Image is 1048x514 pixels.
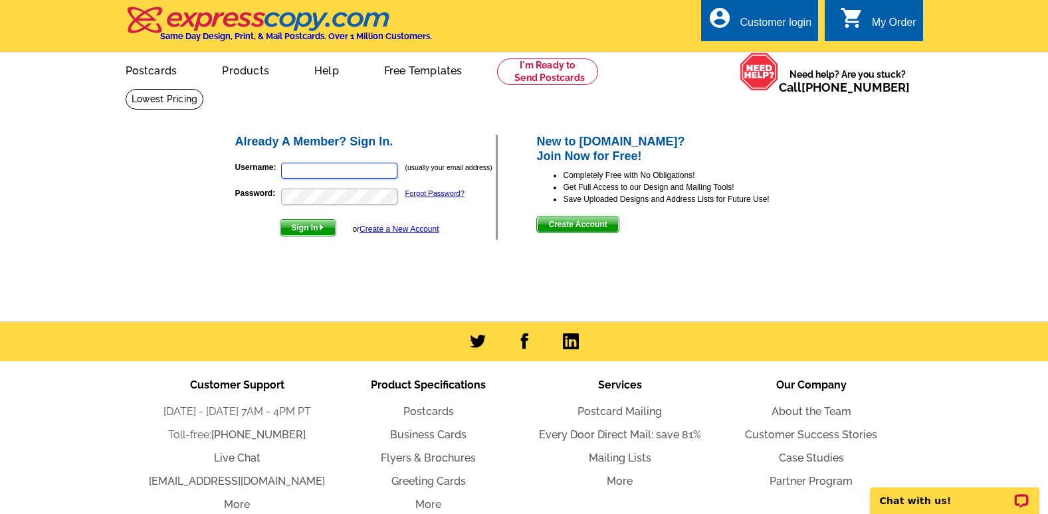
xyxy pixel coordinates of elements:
a: Case Studies [779,452,844,464]
img: help [740,52,779,91]
a: More [224,498,250,511]
a: Flyers & Brochures [381,452,476,464]
small: (usually your email address) [405,163,492,171]
a: Same Day Design, Print, & Mail Postcards. Over 1 Million Customers. [126,16,432,41]
img: button-next-arrow-white.png [318,224,324,230]
a: More [415,498,441,511]
label: Username: [235,161,280,173]
a: Products [201,54,290,85]
a: Business Cards [390,428,467,441]
div: Customer login [740,17,811,35]
a: Greeting Cards [391,475,466,487]
button: Create Account [536,216,619,233]
h4: Same Day Design, Print, & Mail Postcards. Over 1 Million Customers. [160,31,432,41]
div: or [352,223,439,235]
a: Every Door Direct Mail: save 81% [539,428,701,441]
a: [PHONE_NUMBER] [801,80,910,94]
span: Sign In [280,220,336,236]
button: Sign In [280,219,336,236]
a: Partner Program [770,475,853,487]
a: Postcards [403,405,454,418]
li: Toll-free: [142,427,333,443]
a: Forgot Password? [405,189,465,197]
span: Services [598,379,642,391]
li: Get Full Access to our Design and Mailing Tools! [563,181,815,193]
span: Create Account [537,216,618,232]
a: Postcard Mailing [577,405,662,418]
span: Customer Support [190,379,284,391]
span: Our Company [776,379,847,391]
a: [PHONE_NUMBER] [211,428,306,441]
iframe: LiveChat chat widget [861,472,1048,514]
a: Free Templates [363,54,484,85]
li: Completely Free with No Obligations! [563,169,815,181]
a: About the Team [772,405,851,418]
li: [DATE] - [DATE] 7AM - 4PM PT [142,404,333,420]
a: [EMAIL_ADDRESS][DOMAIN_NAME] [149,475,325,487]
a: shopping_cart My Order [840,15,916,31]
h2: New to [DOMAIN_NAME]? Join Now for Free! [536,135,815,163]
a: Postcards [104,54,199,85]
a: Help [293,54,360,85]
div: My Order [872,17,916,35]
i: shopping_cart [840,6,864,30]
span: Product Specifications [371,379,486,391]
span: Call [779,80,910,94]
li: Save Uploaded Designs and Address Lists for Future Use! [563,193,815,205]
h2: Already A Member? Sign In. [235,135,496,149]
a: Mailing Lists [589,452,651,464]
label: Password: [235,187,280,199]
i: account_circle [708,6,732,30]
a: Create a New Account [360,224,439,234]
a: Customer Success Stories [745,428,877,441]
a: account_circle Customer login [708,15,811,31]
span: Need help? Are you stuck? [779,68,916,94]
a: Live Chat [214,452,261,464]
a: More [607,475,633,487]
